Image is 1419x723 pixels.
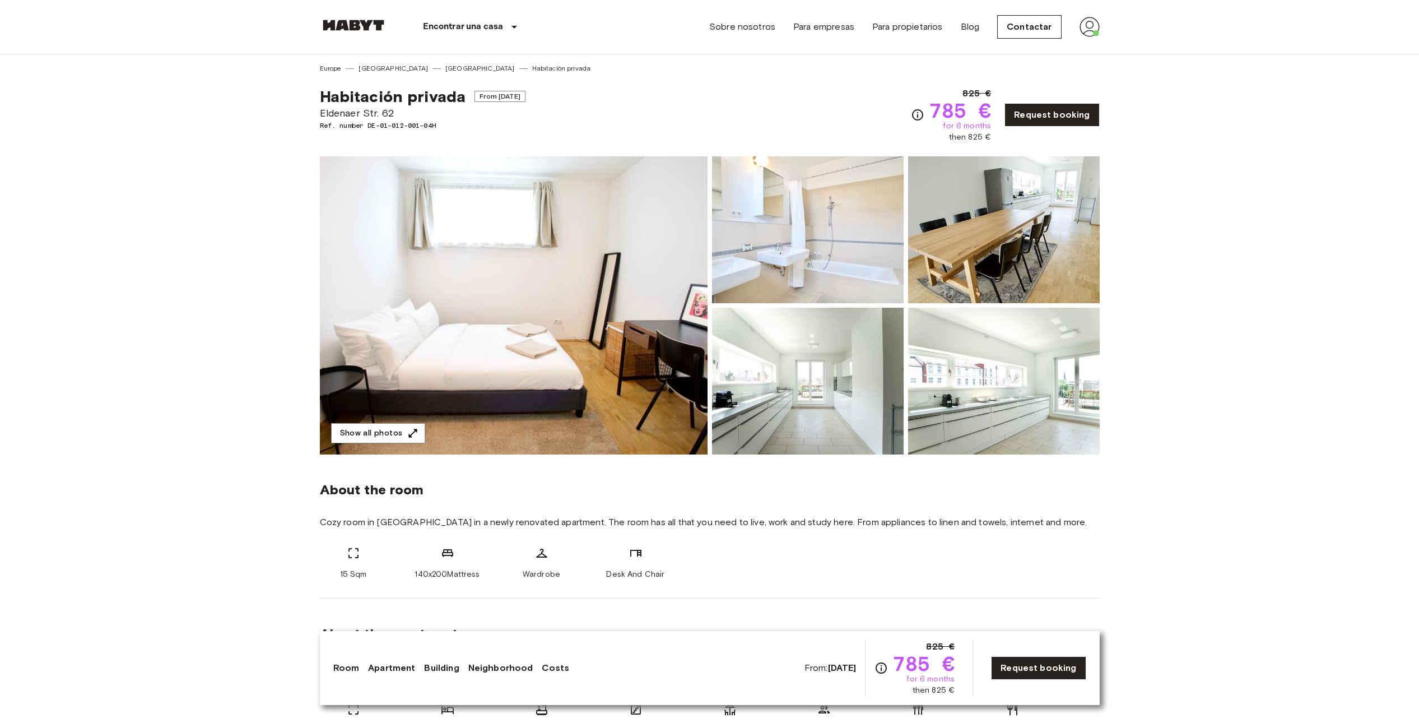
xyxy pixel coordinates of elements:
button: Show all photos [331,423,425,444]
a: Apartment [368,661,415,675]
a: Blog [961,20,980,34]
span: for 6 months [943,121,991,132]
span: Wardrobe [523,569,560,580]
p: Encontrar una casa [423,20,504,34]
span: Desk And Chair [606,569,664,580]
span: Eldenaer Str. 62 [320,106,525,121]
img: Picture of unit DE-01-012-001-04H [712,308,904,455]
img: Picture of unit DE-01-012-001-04H [712,156,904,303]
span: Ref. number DE-01-012-001-04H [320,121,525,131]
img: Habyt [320,20,387,31]
span: 825 € [962,87,991,100]
a: Request booking [1004,103,1099,127]
span: then 825 € [913,685,955,696]
span: About the room [320,481,1100,498]
span: then 825 € [949,132,992,143]
a: Costs [542,661,569,675]
a: Building [424,661,459,675]
span: 825 € [926,640,955,654]
span: for 6 months [906,674,955,685]
a: Request booking [991,656,1086,680]
span: From: [804,662,857,674]
a: Para propietarios [872,20,943,34]
span: 140x200Mattress [415,569,480,580]
span: From [DATE] [474,91,525,102]
a: Sobre nosotros [709,20,775,34]
img: Picture of unit DE-01-012-001-04H [908,308,1100,455]
img: Picture of unit DE-01-012-001-04H [908,156,1100,303]
img: avatar [1080,17,1100,37]
a: Habitación privada [532,63,591,73]
a: Neighborhood [468,661,533,675]
span: 785 € [892,654,955,674]
span: 785 € [929,100,991,121]
a: [GEOGRAPHIC_DATA] [445,63,515,73]
a: Europe [320,63,342,73]
a: Room [333,661,360,675]
svg: Check cost overview for full price breakdown. Please note that discounts apply to new joiners onl... [911,108,924,122]
span: Habitación privada [320,87,466,106]
span: 15 Sqm [340,569,367,580]
a: Para empresas [793,20,854,34]
a: Contactar [997,15,1061,39]
img: Marketing picture of unit DE-01-012-001-04H [320,156,708,455]
span: About the apartment [320,625,458,642]
b: [DATE] [828,662,857,673]
svg: Check cost overview for full price breakdown. Please note that discounts apply to new joiners onl... [874,661,888,675]
span: Cozy room in [GEOGRAPHIC_DATA] in a newly renovated apartment. The room has all that you need to ... [320,516,1100,529]
a: [GEOGRAPHIC_DATA] [359,63,428,73]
